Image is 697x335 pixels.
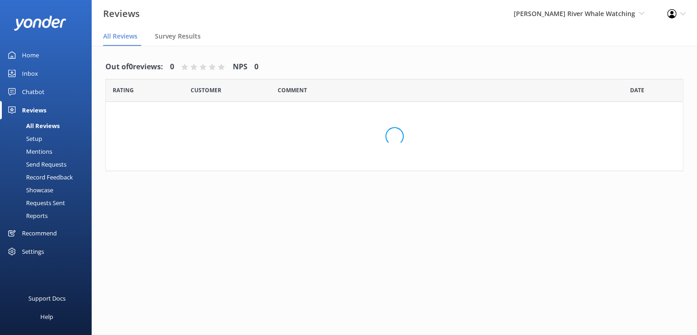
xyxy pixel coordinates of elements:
div: Setup [5,132,42,145]
span: Survey Results [155,32,201,41]
span: Date [191,86,221,95]
a: Mentions [5,145,92,158]
span: Date [630,86,644,95]
a: Setup [5,132,92,145]
a: Showcase [5,184,92,196]
div: Send Requests [5,158,66,171]
h4: 0 [254,61,258,73]
img: yonder-white-logo.png [14,16,66,31]
div: Reports [5,209,48,222]
h3: Reviews [103,6,140,21]
span: Date [113,86,134,95]
h4: 0 [170,61,174,73]
div: Requests Sent [5,196,65,209]
span: [PERSON_NAME] River Whale Watching [514,9,635,18]
div: Showcase [5,184,53,196]
span: All Reviews [103,32,137,41]
div: Chatbot [22,83,44,101]
div: Support Docs [28,289,66,307]
div: Reviews [22,101,46,119]
div: Inbox [22,64,38,83]
a: All Reviews [5,119,92,132]
span: Question [278,86,307,95]
div: Home [22,46,39,64]
a: Send Requests [5,158,92,171]
div: Recommend [22,224,57,242]
h4: Out of 0 reviews: [105,61,163,73]
a: Record Feedback [5,171,92,184]
a: Requests Sent [5,196,92,209]
div: Mentions [5,145,52,158]
h4: NPS [233,61,247,73]
div: Help [40,307,53,326]
a: Reports [5,209,92,222]
div: All Reviews [5,119,60,132]
div: Settings [22,242,44,261]
div: Record Feedback [5,171,73,184]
